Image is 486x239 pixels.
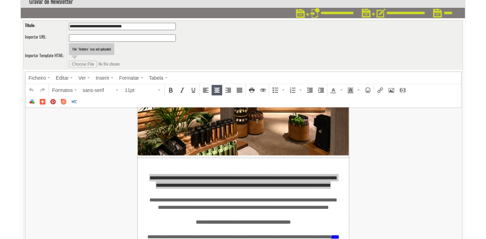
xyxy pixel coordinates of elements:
div: W3C Validator [69,97,79,107]
div: Insert/edit link [375,85,385,95]
span: File 'ficheiro' was not uploaded [69,43,114,55]
div: Undo [26,85,37,95]
td: : [23,32,67,44]
span: Inserir [96,75,109,81]
span: sans-serif [83,87,114,94]
div: Insert Addthis [38,97,47,107]
div: Insert Issuu [59,97,69,107]
span: Ficheiro [28,75,46,81]
div: Insert Pinterest [48,97,58,107]
span: Formatos [52,87,73,93]
div: Preview [258,85,268,95]
div: Font Sizes [122,85,164,95]
label: Importar URL [25,34,46,40]
span: Editar [56,75,69,81]
span: Tabela [149,75,164,81]
div: Insert/edit media [397,85,408,95]
label: Título [25,22,34,28]
div: Redo [37,85,48,95]
div: Align center [212,85,222,95]
div: Insert Component [27,97,37,107]
td: : [23,21,67,32]
div: Background color [345,85,362,95]
div: Bullet list [270,85,287,95]
div: Font Family [80,85,122,95]
div: Underline [188,85,199,95]
div: Numbered list [287,85,304,95]
div: Print [247,85,257,95]
div: Align right [223,85,234,95]
div: Insert/edit image [386,85,397,95]
div: Bold [166,85,176,95]
span: Ver [78,75,86,81]
div: Text color [328,85,345,95]
label: Importar Template HTML [25,53,63,59]
div: Align left [200,85,211,95]
div: Increase indent [316,85,326,95]
div: Justify [234,85,245,95]
div: Italic [177,85,187,95]
td: : [23,44,67,69]
span: Formatar [119,75,139,81]
div: Decrease indent [305,85,315,95]
div: Emoticons [363,85,373,95]
span: 11pt [125,87,156,94]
